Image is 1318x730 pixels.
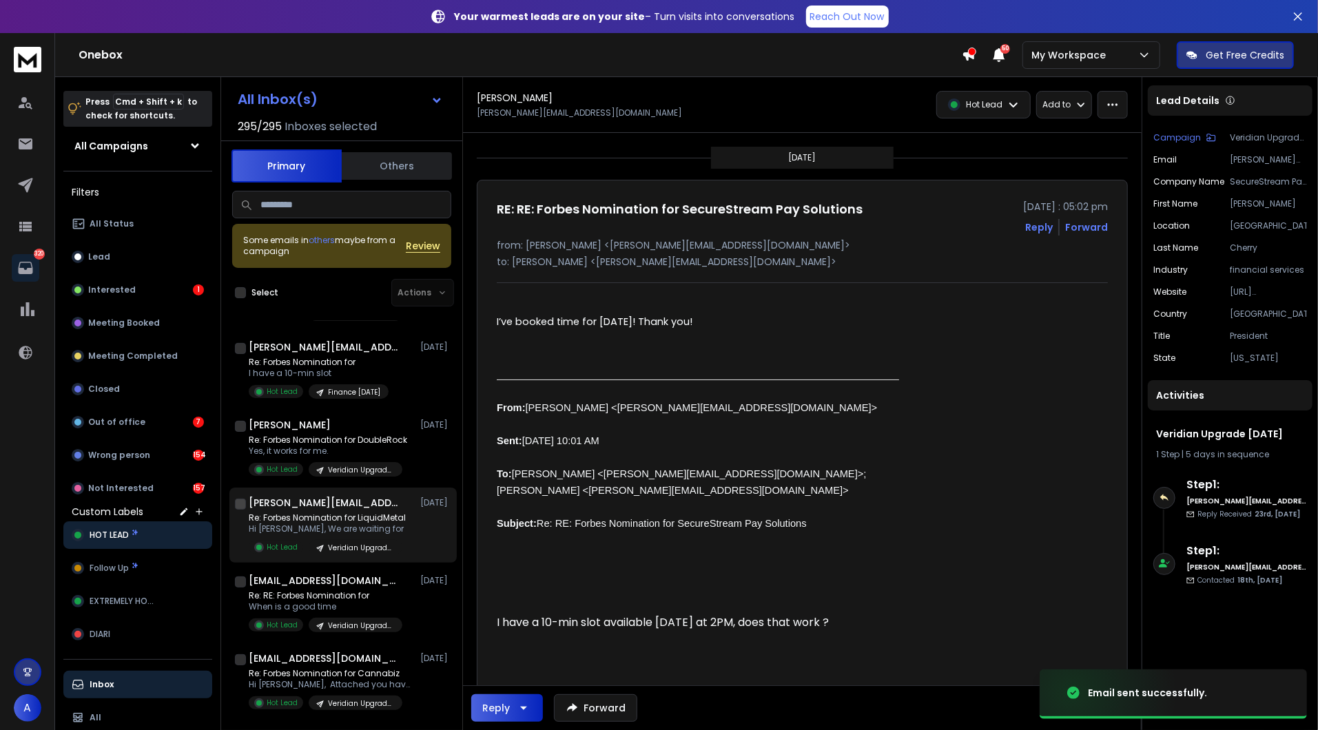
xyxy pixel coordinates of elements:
p: SecureStream Pay Solutions [1230,176,1307,187]
p: location [1153,220,1190,231]
p: [PERSON_NAME][EMAIL_ADDRESS][DOMAIN_NAME] [477,107,682,118]
span: 1 Step [1156,448,1180,460]
button: Out of office7 [63,408,212,436]
p: 320 [34,249,45,260]
span: Cmd + Shift + k [113,94,184,109]
p: Inbox [90,679,114,690]
h1: Veridian Upgrade [DATE] [1156,427,1304,441]
div: 1 [193,284,204,295]
div: Reply [482,701,510,715]
a: Reach Out Now [806,6,889,28]
button: A [14,694,41,722]
p: President [1230,331,1307,342]
button: Campaign [1153,132,1216,143]
p: Hot Lead [267,620,298,630]
p: My Workspace [1031,48,1111,62]
h1: [PERSON_NAME][EMAIL_ADDRESS][DOMAIN_NAME] +2 [249,340,400,354]
p: [URL][DOMAIN_NAME] [1230,286,1307,298]
button: Primary [231,149,342,182]
p: Last Name [1153,242,1198,253]
span: HOT LEAD [90,530,129,541]
button: Follow Up [63,554,212,582]
p: [DATE] [420,419,451,430]
p: Hot Lead [267,386,298,397]
p: [DATE] [788,152,816,163]
span: EXTREMELY HOW [90,596,155,607]
button: Meeting Booked [63,309,212,337]
span: others [309,234,335,246]
button: Not Interested157 [63,474,212,502]
p: Not Interested [88,483,154,494]
span: 23rd, [DATE] [1255,509,1300,519]
button: Reply [471,694,543,722]
p: Reach Out Now [810,10,885,23]
button: Forward [554,694,637,722]
h6: Step 1 : [1186,477,1307,493]
p: [DATE] [420,342,451,353]
p: [GEOGRAPHIC_DATA] [1230,309,1307,320]
button: Reply [1025,220,1053,234]
a: 320 [12,254,39,282]
button: Lead [63,243,212,271]
span: I’ve booked time for [DATE]! Thank you! [497,315,692,328]
button: EXTREMELY HOW [63,587,212,615]
p: Email [1153,154,1177,165]
button: All Campaigns [63,132,212,160]
p: Meeting Booked [88,317,160,328]
h1: [EMAIL_ADDRESS][DOMAIN_NAME] [249,651,400,665]
p: financial services [1230,264,1307,275]
p: Re: Forbes Nomination for LiquidMetal [249,512,406,523]
p: Hi [PERSON_NAME], We are waiting for [249,523,406,534]
img: logo [14,47,41,72]
h1: [EMAIL_ADDRESS][DOMAIN_NAME] +2 [249,574,400,587]
h1: All Inbox(s) [238,92,318,106]
p: Re: RE: Forbes Nomination for [249,590,402,601]
p: Veridian Upgrade [DATE] [328,620,394,631]
p: Interested [88,284,136,295]
b: Sent: [497,435,522,446]
button: Wrong person154 [63,441,212,469]
p: title [1153,331,1170,342]
div: 154 [193,450,204,461]
p: Veridian Upgrade 2025 [328,465,394,475]
button: HOT LEAD [63,521,212,549]
p: First Name [1153,198,1197,209]
p: Re: Forbes Nomination for [249,357,389,368]
p: I have a 10-min slot available [DATE] at 2PM, does that work ? [497,614,899,631]
b: Subject: [497,518,537,529]
div: Some emails in maybe from a campaign [243,235,406,257]
div: Forward [1065,220,1108,234]
button: Inbox [63,671,212,698]
h1: [PERSON_NAME][EMAIL_ADDRESS][DOMAIN_NAME] +2 [249,496,400,510]
div: Activities [1148,380,1312,410]
h1: All Campaigns [74,139,148,153]
button: All Status [63,210,212,238]
p: Yes, it works for me. [249,446,407,457]
p: [DATE] [420,497,451,508]
p: [US_STATE] [1230,353,1307,364]
p: [PERSON_NAME] [1230,198,1307,209]
p: Hot Lead [267,698,298,708]
span: DIARI [90,629,110,640]
span: [PERSON_NAME] <[PERSON_NAME][EMAIL_ADDRESS][DOMAIN_NAME]> [DATE] 10:01 AM [PERSON_NAME] <[PERSON_... [497,402,877,529]
p: When is a good time [249,601,402,612]
h6: Step 1 : [1186,543,1307,559]
h1: Onebox [79,47,962,63]
p: Hi [PERSON_NAME], Attached you have a [249,679,414,690]
button: Get Free Credits [1177,41,1294,69]
button: Review [406,239,440,253]
button: Interested1 [63,276,212,304]
p: Wrong person [88,450,150,461]
p: Re: Forbes Nomination for DoubleRock [249,435,407,446]
p: Campaign [1153,132,1201,143]
span: 50 [1000,44,1010,54]
p: Cherry [1230,242,1307,253]
h3: Filters [63,182,212,202]
p: Hot Lead [267,542,298,552]
p: Lead [88,251,110,262]
p: All Status [90,218,134,229]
